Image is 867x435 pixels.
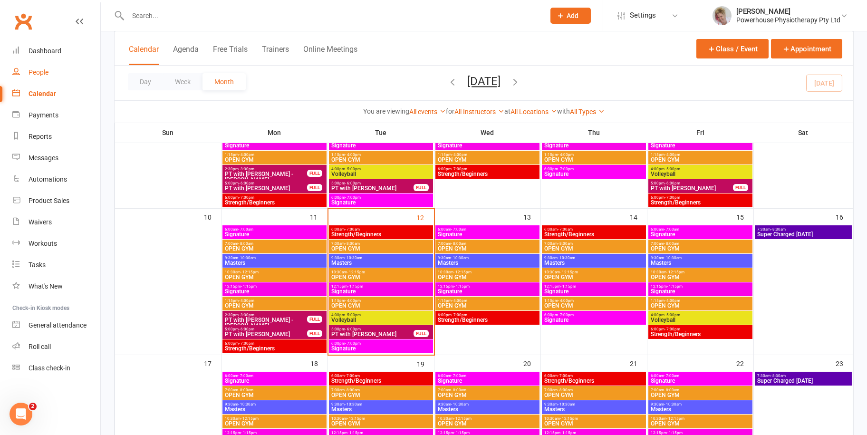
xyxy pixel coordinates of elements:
span: - 4:00pm [345,153,361,157]
span: 10:30am [331,270,431,274]
span: - 4:00pm [558,153,574,157]
span: OPEN GYM [544,274,644,280]
div: Messages [29,154,58,162]
span: - 4:00pm [558,299,574,303]
span: 7:00am [224,242,325,246]
span: Strength/Beginners [224,200,325,205]
a: Product Sales [12,190,100,212]
span: 6:00am [224,374,325,378]
span: 7:00am [650,242,751,246]
span: 6:00am [650,374,751,378]
span: - 4:00pm [665,299,680,303]
span: Signature [544,289,644,294]
span: Signature [224,143,325,148]
span: 4:00pm [650,313,751,317]
div: FULL [733,184,748,191]
a: Roll call [12,336,100,358]
span: Strength/Beginners [331,378,431,384]
span: - 8:30am [771,374,786,378]
div: [PERSON_NAME] [736,7,840,16]
span: 7:30am [757,374,850,378]
span: - 6:00pm [239,181,254,185]
span: 1:15pm [650,299,751,303]
span: 9:30am [224,256,325,260]
span: 1:15pm [437,153,538,157]
span: OPEN GYM [437,157,538,163]
th: Thu [541,123,647,143]
span: - 8:00am [238,242,253,246]
iframe: Intercom live chat [10,403,32,425]
span: OPEN GYM [650,392,751,398]
span: - 7:00pm [345,195,361,200]
strong: with [557,107,570,115]
a: Calendar [12,83,100,105]
span: - 5:00pm [345,313,361,317]
span: PT with [PERSON_NAME] [331,185,414,191]
a: Clubworx [11,10,35,33]
span: 2:30pm [224,167,308,171]
span: Masters [331,260,431,266]
span: Signature [650,289,751,294]
a: All Instructors [454,108,504,116]
span: 6:00pm [331,341,431,346]
span: - 3:30pm [239,313,254,317]
span: Signature [437,143,538,148]
span: Add [567,12,579,19]
span: 7:00am [544,242,644,246]
span: 6:00am [224,227,325,232]
span: - 3:30pm [239,167,254,171]
span: - 7:00am [345,227,360,232]
span: 6:00am [331,374,431,378]
span: - 4:00pm [452,153,467,157]
div: Roll call [29,343,51,350]
a: Messages [12,147,100,169]
th: Tue [328,123,434,143]
span: Signature [650,143,751,148]
span: - 10:30am [238,402,256,406]
span: - 7:00am [238,227,253,232]
span: 12:15pm [224,284,325,289]
a: Tasks [12,254,100,276]
div: Calendar [29,90,56,97]
span: - 12:15pm [453,270,472,274]
span: Volleyball [650,317,751,323]
span: Signature [224,289,325,294]
span: Signature [650,378,751,384]
span: Strength/Beginners [650,331,751,337]
span: 7:00am [437,388,538,392]
a: All events [409,108,446,116]
span: 6:00pm [650,327,751,331]
span: - 1:15pm [241,284,257,289]
span: Signature [331,143,431,148]
button: Add [550,8,591,24]
span: Signature [437,378,538,384]
a: Class kiosk mode [12,358,100,379]
span: 6:00am [437,227,538,232]
span: 9:30am [650,256,751,260]
span: PT with [PERSON_NAME] [224,185,308,191]
button: Trainers [262,45,289,65]
span: OPEN GYM [544,303,644,309]
div: Automations [29,175,67,183]
a: Payments [12,105,100,126]
th: Sun [115,123,222,143]
a: Workouts [12,233,100,254]
th: Mon [222,123,328,143]
span: - 8:30am [771,227,786,232]
a: Automations [12,169,100,190]
div: Class check-in [29,364,70,372]
span: - 7:00pm [452,313,467,317]
span: - 6:00pm [239,327,254,331]
span: 7:00am [331,388,431,392]
span: OPEN GYM [331,246,431,251]
span: Signature [331,289,431,294]
span: - 7:00pm [558,167,574,171]
div: 20 [523,355,540,371]
span: Masters [650,260,751,266]
span: OPEN GYM [544,157,644,163]
span: OPEN GYM [650,157,751,163]
span: OPEN GYM [224,274,325,280]
span: 6:00am [331,227,431,232]
span: - 7:00am [345,374,360,378]
strong: You are viewing [363,107,409,115]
